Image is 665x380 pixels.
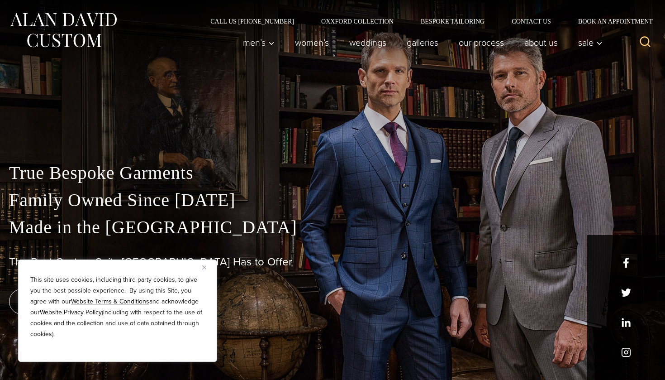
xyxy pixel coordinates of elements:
[397,34,449,52] a: Galleries
[243,38,275,47] span: Men’s
[9,255,656,269] h1: The Best Custom Suits [GEOGRAPHIC_DATA] Has to Offer
[71,297,149,306] a: Website Terms & Conditions
[9,159,656,241] p: True Bespoke Garments Family Owned Since [DATE] Made in the [GEOGRAPHIC_DATA]
[9,10,118,50] img: Alan David Custom
[634,32,656,53] button: View Search Form
[30,274,205,340] p: This site uses cookies, including third party cookies, to give you the best possible experience. ...
[449,34,514,52] a: Our Process
[202,265,206,269] img: Close
[285,34,339,52] a: Women’s
[514,34,568,52] a: About Us
[9,289,136,314] a: book an appointment
[233,34,608,52] nav: Primary Navigation
[197,18,308,24] a: Call Us [PHONE_NUMBER]
[407,18,498,24] a: Bespoke Tailoring
[197,18,656,24] nav: Secondary Navigation
[565,18,656,24] a: Book an Appointment
[498,18,565,24] a: Contact Us
[202,262,213,273] button: Close
[339,34,397,52] a: weddings
[578,38,603,47] span: Sale
[308,18,407,24] a: Oxxford Collection
[40,308,102,317] a: Website Privacy Policy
